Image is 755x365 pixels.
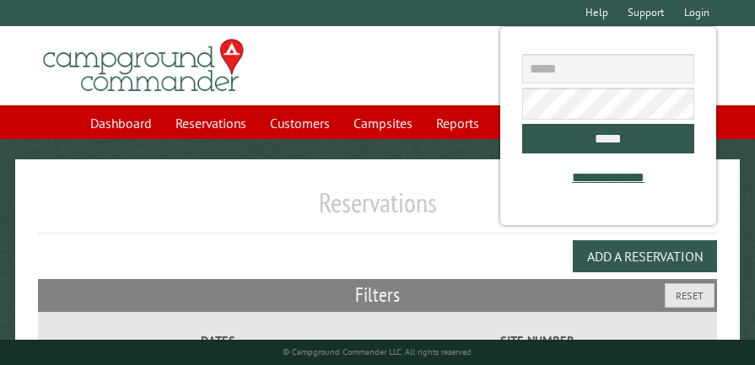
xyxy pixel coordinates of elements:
a: Account [493,107,558,139]
a: Customers [260,107,340,139]
button: Reset [665,283,715,308]
button: Add a Reservation [573,240,717,272]
small: © Campground Commander LLC. All rights reserved. [283,346,473,357]
a: Campsites [343,107,423,139]
a: Reservations [165,107,256,139]
a: Reports [426,107,489,139]
h1: Reservations [38,186,718,233]
label: Dates [61,331,375,351]
h2: Filters [38,279,718,311]
label: Site Number [380,331,694,351]
a: Dashboard [80,107,162,139]
img: Campground Commander [38,33,249,99]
